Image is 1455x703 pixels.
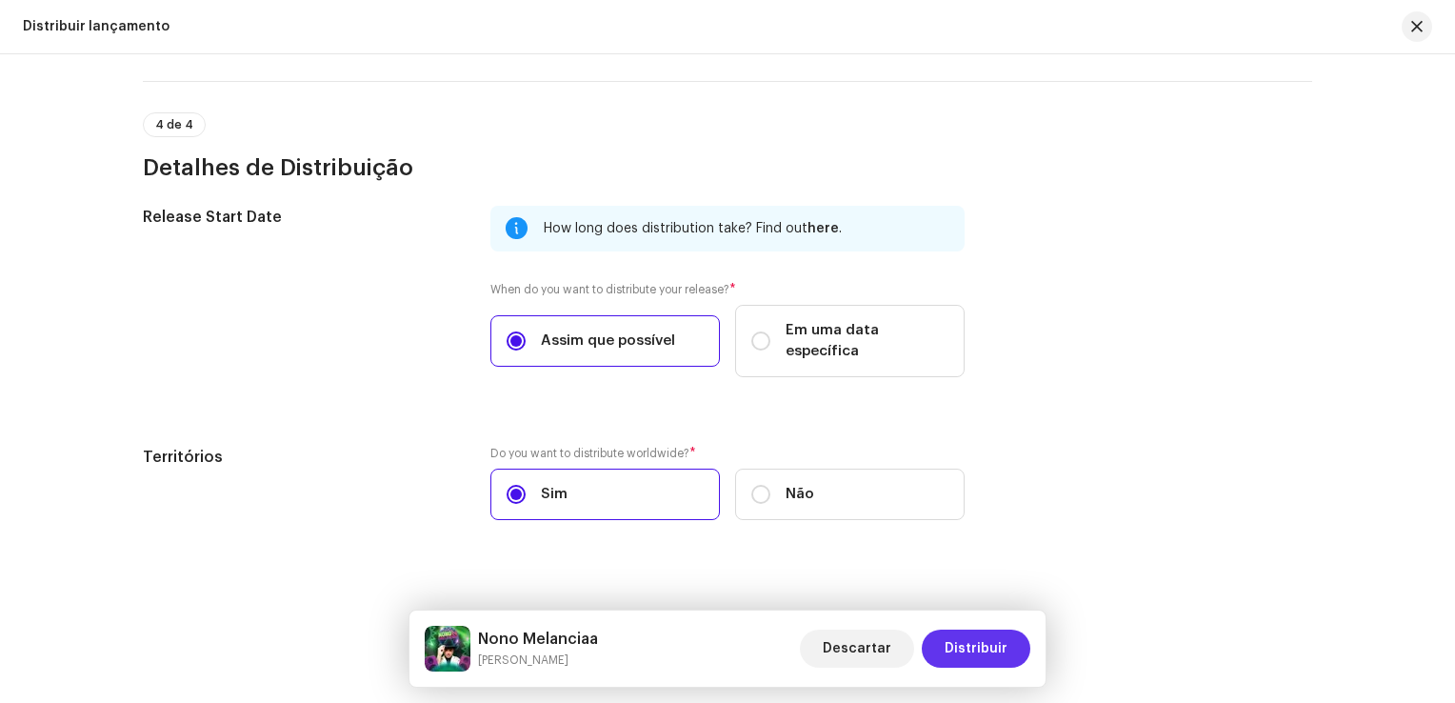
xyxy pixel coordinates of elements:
[143,446,460,469] h5: Territórios
[800,630,914,668] button: Descartar
[143,206,460,229] h5: Release Start Date
[425,626,470,672] img: ba10fce9-c3e7-46e3-a986-41c4e99d8e9f
[490,282,965,297] label: When do you want to distribute your release?
[544,217,949,240] div: How long does distribution take? Find out .
[823,630,891,668] span: Descartar
[541,484,568,505] span: Sim
[807,222,839,235] span: here
[478,651,598,670] small: Nono Melanciaa
[490,446,965,461] label: Do you want to distribute worldwide?
[478,628,598,651] h5: Nono Melanciaa
[155,119,193,131] span: 4 de 4
[945,630,1007,668] span: Distribuir
[143,152,1312,183] h3: Detalhes de Distribuição
[541,331,675,351] span: Assim que possível
[786,320,948,362] span: Em uma data específica
[922,630,1030,668] button: Distribuir
[786,484,814,505] span: Não
[23,19,169,34] div: Distribuir lançamento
